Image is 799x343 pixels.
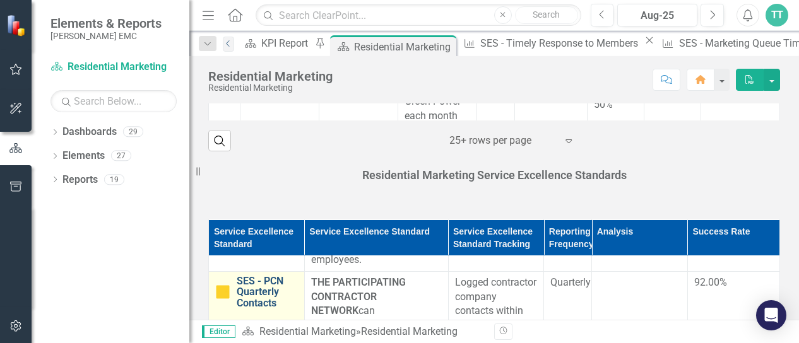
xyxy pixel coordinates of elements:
[594,98,637,112] span: 50%
[242,325,485,339] div: »
[766,4,788,26] button: TT
[311,276,406,317] strong: THE PARTICIPATING CONTRACTOR NETWORK
[259,325,356,337] a: Residential Marketing
[480,35,641,51] div: SES - Timely Response to Members
[208,69,333,83] div: Residential Marketing
[588,93,644,124] td: Double-Click to Edit
[111,151,131,161] div: 27
[50,31,162,41] small: [PERSON_NAME] EMC
[459,35,641,51] a: SES - Timely Response to Members
[202,325,235,338] span: Editor
[6,15,28,37] img: ClearPoint Strategy
[62,125,117,139] a: Dashboards
[256,4,581,26] input: Search ClearPoint...
[477,33,515,185] td: Double-Click to Edit
[362,168,627,182] strong: Residential Marketing Service Excellence Standards
[361,325,458,337] div: Residential Marketing
[398,33,477,185] td: Double-Click to Edit
[644,93,701,124] td: Double-Click to Edit
[622,8,693,23] div: Aug-25
[104,174,124,185] div: 19
[50,16,162,31] span: Elements & Reports
[62,173,98,187] a: Reports
[50,90,177,112] input: Search Below...
[701,33,780,185] td: Double-Click to Edit
[261,35,312,51] div: KPI Report
[62,149,105,163] a: Elements
[215,284,230,299] img: Caution
[209,33,240,185] td: Double-Click to Edit
[756,300,786,330] div: Open Intercom Messenger
[515,33,588,185] td: Double-Click to Edit
[515,6,578,24] button: Search
[550,276,585,290] div: Quarterly
[237,276,298,309] a: SES - PCN Quarterly Contacts
[694,276,727,288] span: 92.00%
[50,60,177,74] a: Residential Marketing
[617,4,697,26] button: Aug-25
[208,83,333,93] div: Residential Marketing
[354,39,453,55] div: Residential Marketing
[240,35,312,51] a: KPI Report
[405,37,470,180] p: Tracks number of accounts purchasing Green Power each month by subscription level (25%, 50%, etc.).
[123,127,143,137] div: 29
[533,9,560,20] span: Search
[240,33,319,185] td: Double-Click to Edit Right Click for Context Menu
